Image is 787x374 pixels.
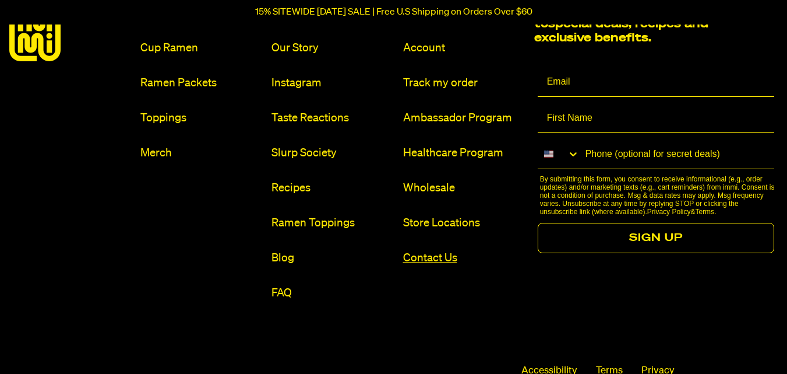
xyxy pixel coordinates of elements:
[271,180,393,196] a: Recipes
[271,145,393,161] a: Slurp Society
[695,208,714,216] a: Terms
[538,104,774,133] input: First Name
[403,110,525,126] a: Ambassador Program
[540,175,778,216] p: By submitting this form, you consent to receive informational (e.g., order updates) and/or market...
[140,110,262,126] a: Toppings
[271,40,393,56] a: Our Story
[580,140,774,169] input: Phone (optional for secret deals)
[140,40,262,56] a: Cup Ramen
[255,7,532,18] p: 15% SITEWIDE [DATE] SALE | Free U.S Shipping on Orders Over $60
[9,3,61,61] img: immieats
[538,223,774,253] button: SIGN UP
[403,75,525,91] a: Track my order
[140,75,262,91] a: Ramen Packets
[271,285,393,301] a: FAQ
[403,40,525,56] a: Account
[271,110,393,126] a: Taste Reactions
[271,215,393,231] a: Ramen Toppings
[544,149,553,159] img: United States
[403,180,525,196] a: Wholesale
[538,68,774,97] input: Email
[140,145,262,161] a: Merch
[271,75,393,91] a: Instagram
[403,145,525,161] a: Healthcare Program
[647,208,691,216] a: Privacy Policy
[271,250,393,266] a: Blog
[403,215,525,231] a: Store Locations
[538,140,580,168] button: Search Countries
[403,250,525,266] a: Contact Us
